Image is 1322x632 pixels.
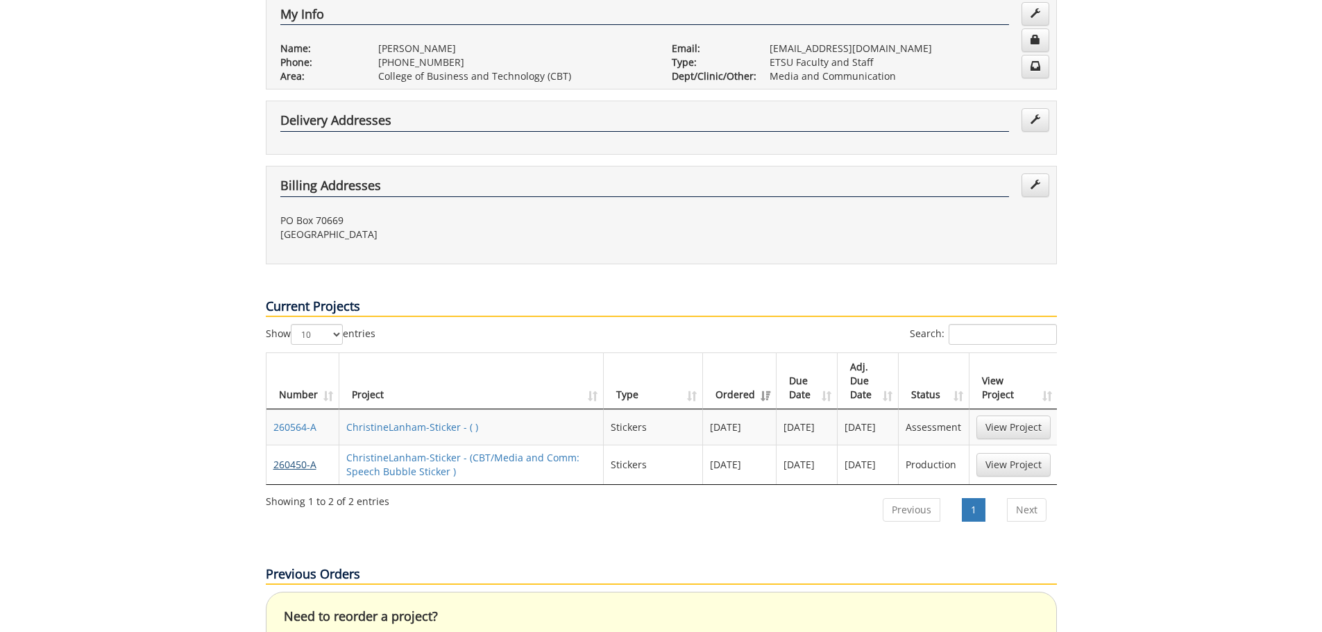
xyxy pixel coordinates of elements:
[976,416,1051,439] a: View Project
[910,324,1057,345] label: Search:
[280,214,651,228] p: PO Box 70669
[838,353,899,409] th: Adj. Due Date: activate to sort column ascending
[280,228,651,241] p: [GEOGRAPHIC_DATA]
[770,42,1042,55] p: [EMAIL_ADDRESS][DOMAIN_NAME]
[280,179,1009,197] h4: Billing Addresses
[604,353,702,409] th: Type: activate to sort column ascending
[969,353,1058,409] th: View Project: activate to sort column ascending
[280,114,1009,132] h4: Delivery Addresses
[703,445,777,484] td: [DATE]
[266,298,1057,317] p: Current Projects
[976,453,1051,477] a: View Project
[280,8,1009,26] h4: My Info
[899,353,969,409] th: Status: activate to sort column ascending
[1022,55,1049,78] a: Change Communication Preferences
[1022,28,1049,52] a: Change Password
[1007,498,1046,522] a: Next
[378,55,651,69] p: [PHONE_NUMBER]
[280,69,357,83] p: Area:
[777,353,838,409] th: Due Date: activate to sort column ascending
[273,458,316,471] a: 260450-A
[962,498,985,522] a: 1
[266,489,389,509] div: Showing 1 to 2 of 2 entries
[838,445,899,484] td: [DATE]
[777,445,838,484] td: [DATE]
[280,42,357,55] p: Name:
[284,610,1039,624] h4: Need to reorder a project?
[266,324,375,345] label: Show entries
[273,420,316,434] a: 260564-A
[266,353,339,409] th: Number: activate to sort column ascending
[899,445,969,484] td: Production
[339,353,604,409] th: Project: activate to sort column ascending
[703,353,777,409] th: Ordered: activate to sort column ascending
[604,445,702,484] td: Stickers
[672,69,749,83] p: Dept/Clinic/Other:
[949,324,1057,345] input: Search:
[883,498,940,522] a: Previous
[770,69,1042,83] p: Media and Communication
[346,451,579,478] a: ChristineLanham-Sticker - (CBT/Media and Comm: Speech Bubble Sticker )
[1022,2,1049,26] a: Edit Info
[770,55,1042,69] p: ETSU Faculty and Staff
[672,42,749,55] p: Email:
[378,42,651,55] p: [PERSON_NAME]
[378,69,651,83] p: College of Business and Technology (CBT)
[266,565,1057,585] p: Previous Orders
[1022,173,1049,197] a: Edit Addresses
[604,409,702,445] td: Stickers
[280,55,357,69] p: Phone:
[777,409,838,445] td: [DATE]
[672,55,749,69] p: Type:
[838,409,899,445] td: [DATE]
[1022,108,1049,132] a: Edit Addresses
[703,409,777,445] td: [DATE]
[346,420,478,434] a: ChristineLanham-Sticker - ( )
[291,324,343,345] select: Showentries
[899,409,969,445] td: Assessment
